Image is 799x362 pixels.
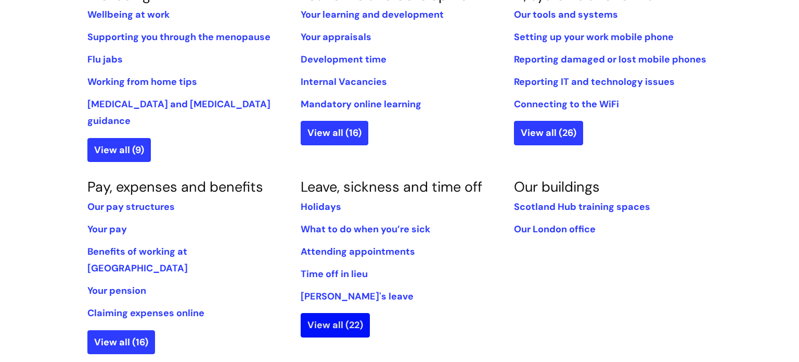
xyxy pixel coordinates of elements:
[301,98,421,110] a: Mandatory online learning
[301,76,387,88] a: Internal Vacancies
[87,98,270,127] a: [MEDICAL_DATA] and [MEDICAL_DATA] guidance
[514,223,596,235] a: Our London office
[87,307,204,319] a: Claiming expenses online
[301,268,368,280] a: Time off in lieu
[87,8,170,21] a: Wellbeing at work
[301,223,430,235] a: What to do when you’re sick
[514,31,674,43] a: Setting up your work mobile phone
[301,201,341,213] a: Holidays
[514,98,619,110] a: Connecting to the WiFi
[301,8,444,21] a: Your learning and development
[301,31,371,43] a: Your appraisals
[514,178,600,196] a: Our buildings
[87,53,123,66] a: Flu jabs
[87,76,197,88] a: Working from home tips
[301,53,386,66] a: Development time
[87,284,146,297] a: Your pension
[301,245,415,258] a: Attending appointments
[87,31,270,43] a: Supporting you through the menopause
[301,121,368,145] a: View all (16)
[301,313,370,337] a: View all (22)
[301,178,482,196] a: Leave, sickness and time off
[87,138,151,162] a: View all (9)
[87,178,263,196] a: Pay, expenses and benefits
[301,290,414,303] a: [PERSON_NAME]'s leave
[87,201,175,213] a: Our pay structures
[514,121,583,145] a: View all (26)
[514,76,675,88] a: Reporting IT and technology issues
[514,8,618,21] a: Our tools and systems
[87,223,127,235] a: Your pay
[514,53,706,66] a: Reporting damaged or lost mobile phones
[87,245,188,274] a: Benefits of working at [GEOGRAPHIC_DATA]
[87,330,155,354] a: View all (16)
[514,201,650,213] a: Scotland Hub training spaces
